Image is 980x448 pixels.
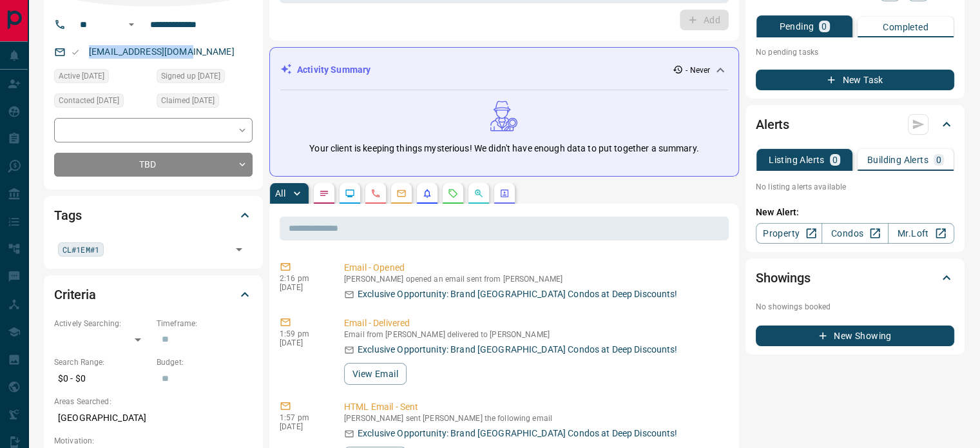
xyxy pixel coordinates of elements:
p: [PERSON_NAME] sent [PERSON_NAME] the following email [344,414,724,423]
p: 0 [936,155,941,164]
h2: Showings [756,268,811,288]
button: View Email [344,363,407,385]
p: $0 - $0 [54,368,150,389]
button: Open [124,17,139,32]
p: [DATE] [280,422,325,431]
h2: Alerts [756,114,789,135]
p: Areas Searched: [54,396,253,407]
p: No listing alerts available [756,181,954,193]
p: Email - Delivered [344,317,724,330]
p: Email from [PERSON_NAME] delivered to [PERSON_NAME] [344,330,724,339]
p: HTML Email - Sent [344,400,724,414]
div: Tue Dec 19 2023 [157,93,253,112]
p: No pending tasks [756,43,954,62]
div: Tags [54,200,253,231]
svg: Calls [370,188,381,199]
h2: Tags [54,205,81,226]
a: Mr.Loft [888,223,954,244]
p: Pending [779,22,814,31]
button: New Task [756,70,954,90]
span: Claimed [DATE] [161,94,215,107]
div: Tue Dec 19 2023 [54,93,150,112]
a: Property [756,223,822,244]
p: All [275,189,285,198]
p: No showings booked [756,301,954,313]
p: Building Alerts [867,155,928,164]
span: Contacted [DATE] [59,94,119,107]
p: [DATE] [280,338,325,347]
div: Showings [756,262,954,293]
p: - Never [686,64,710,76]
svg: Emails [396,188,407,199]
span: Signed up [DATE] [161,70,220,83]
p: Exclusive Opportunity: Brand [GEOGRAPHIC_DATA] Condos at Deep Discounts! [358,287,677,301]
svg: Lead Browsing Activity [345,188,355,199]
div: Activity Summary- Never [280,58,728,82]
p: [GEOGRAPHIC_DATA] [54,407,253,429]
p: New Alert: [756,206,954,219]
div: Alerts [756,109,954,140]
p: 1:59 pm [280,329,325,338]
svg: Opportunities [474,188,484,199]
div: Tue Dec 19 2023 [157,69,253,87]
p: Completed [883,23,928,32]
p: Exclusive Opportunity: Brand [GEOGRAPHIC_DATA] Condos at Deep Discounts! [358,343,677,356]
p: [PERSON_NAME] opened an email sent from [PERSON_NAME] [344,275,724,284]
p: Exclusive Opportunity: Brand [GEOGRAPHIC_DATA] Condos at Deep Discounts! [358,427,677,440]
button: New Showing [756,326,954,346]
p: 2:16 pm [280,274,325,283]
p: Budget: [157,356,253,368]
p: Activity Summary [297,63,370,77]
p: Email - Opened [344,261,724,275]
span: CL#1EM#1 [62,243,99,256]
div: TBD [54,153,253,177]
p: Your client is keeping things mysterious! We didn't have enough data to put together a summary. [309,142,698,155]
p: Listing Alerts [769,155,825,164]
button: Open [230,240,248,258]
svg: Agent Actions [499,188,510,199]
p: Motivation: [54,435,253,447]
p: 0 [821,22,827,31]
p: [DATE] [280,283,325,292]
h2: Criteria [54,284,96,305]
span: Active [DATE] [59,70,104,83]
a: [EMAIL_ADDRESS][DOMAIN_NAME] [89,46,235,57]
div: Criteria [54,279,253,310]
p: Timeframe: [157,318,253,329]
p: 0 [832,155,838,164]
a: Condos [821,223,888,244]
svg: Notes [319,188,329,199]
p: Search Range: [54,356,150,368]
svg: Listing Alerts [422,188,432,199]
svg: Requests [448,188,458,199]
p: 1:57 pm [280,413,325,422]
div: Tue Dec 19 2023 [54,69,150,87]
p: Actively Searching: [54,318,150,329]
svg: Email Valid [71,48,80,57]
